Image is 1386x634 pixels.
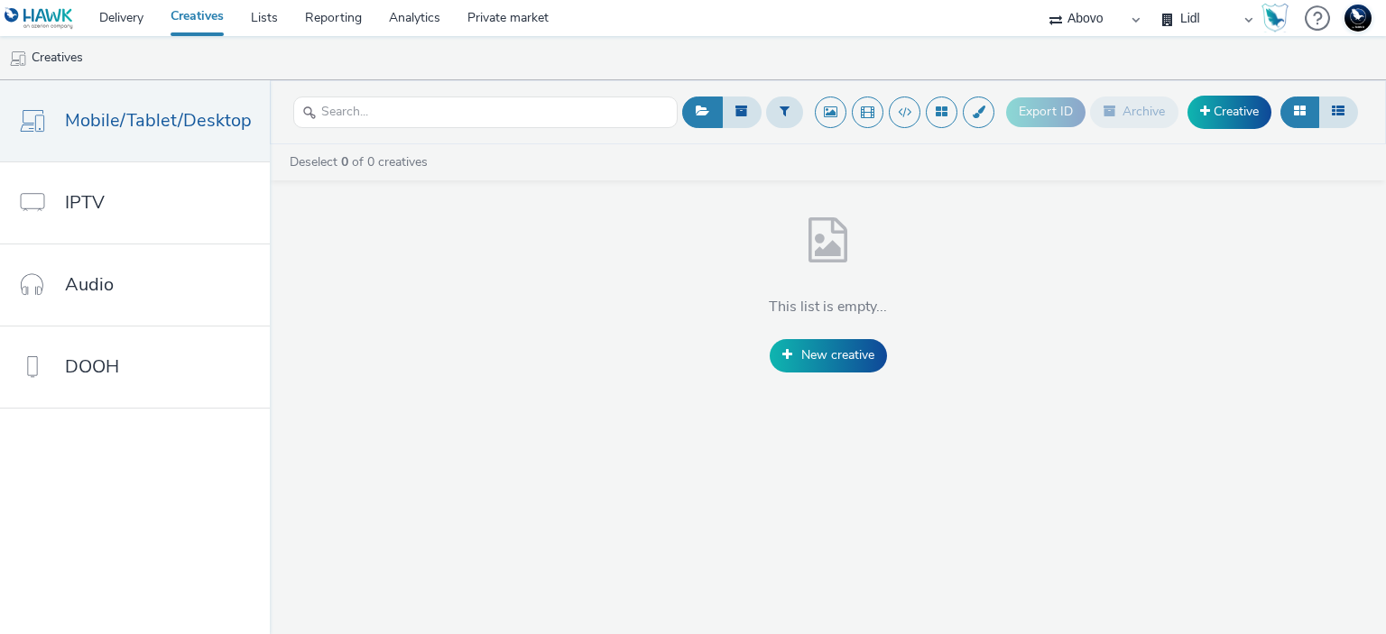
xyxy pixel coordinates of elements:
[65,189,105,216] span: IPTV
[5,7,74,30] img: undefined Logo
[288,153,435,170] a: Deselect of 0 creatives
[65,271,114,298] span: Audio
[1261,4,1296,32] a: Hawk Academy
[769,298,887,317] h4: This list is empty...
[1006,97,1086,126] button: Export ID
[65,107,252,133] span: Mobile/Tablet/Desktop
[770,339,887,372] a: New creative
[341,153,348,170] strong: 0
[9,50,27,68] img: mobile
[65,354,119,380] span: DOOH
[293,96,678,128] input: Search...
[1261,4,1289,32] img: Hawk Academy
[1280,96,1319,127] button: Grid
[1344,5,1372,32] img: Support Hawk
[1187,96,1271,128] a: Creative
[1318,96,1358,127] button: Table
[801,346,874,363] span: New creative
[1090,96,1178,127] button: Archive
